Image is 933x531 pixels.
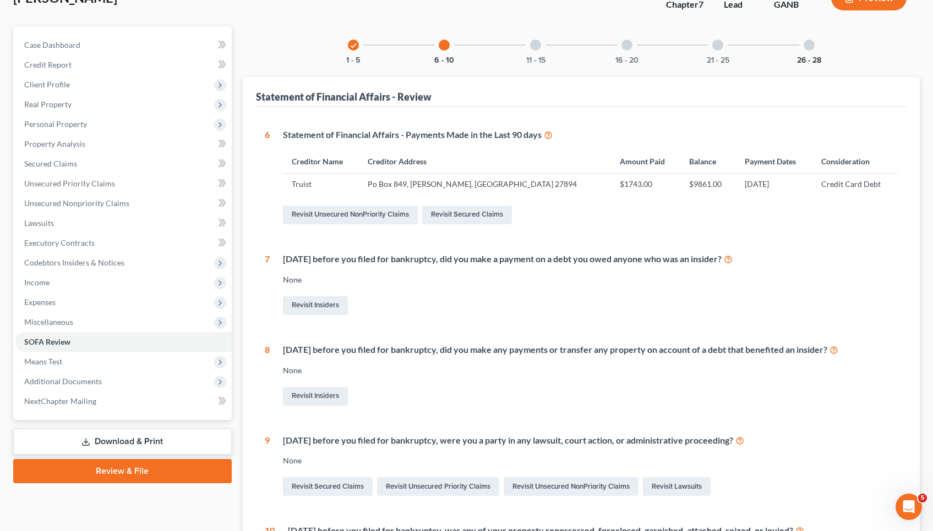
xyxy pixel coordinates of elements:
[283,274,898,285] div: None
[283,434,898,447] div: [DATE] before you filed for bankruptcy, were you a party in any lawsuit, court action, or adminis...
[434,57,454,64] button: 6 - 10
[504,477,639,496] a: Revisit Unsecured NonPriority Claims
[615,57,639,64] button: 16 - 20
[13,429,232,455] a: Download & Print
[643,477,711,496] a: Revisit Lawsuits
[797,57,821,64] button: 26 - 28
[24,198,129,208] span: Unsecured Nonpriority Claims
[24,40,80,49] span: Case Dashboard
[24,60,72,69] span: Credit Report
[24,80,70,89] span: Client Profile
[359,150,610,174] th: Creditor Address
[283,129,898,141] div: Statement of Financial Affairs - Payments Made in the Last 90 days
[377,477,499,496] a: Revisit Unsecured Priority Claims
[15,332,232,352] a: SOFA Review
[24,139,85,148] span: Property Analysis
[896,494,922,520] iframe: Intercom live chat
[283,296,348,315] a: Revisit Insiders
[283,387,348,406] a: Revisit Insiders
[611,174,680,195] td: $1743.00
[611,150,680,174] th: Amount Paid
[24,119,87,129] span: Personal Property
[350,42,357,49] i: check
[24,278,50,287] span: Income
[283,174,359,195] td: Truist
[265,129,270,226] div: 6
[24,317,73,327] span: Miscellaneous
[24,179,115,188] span: Unsecured Priority Claims
[283,150,359,174] th: Creditor Name
[24,297,56,307] span: Expenses
[265,344,270,408] div: 8
[24,258,124,267] span: Codebtors Insiders & Notices
[24,99,72,109] span: Real Property
[283,253,898,265] div: [DATE] before you filed for bankruptcy, did you make a payment on a debt you owed anyone who was ...
[422,206,512,224] a: Revisit Secured Claims
[15,213,232,233] a: Lawsuits
[24,159,77,168] span: Secured Claims
[15,233,232,253] a: Executory Contracts
[283,206,418,224] a: Revisit Unsecured NonPriority Claims
[346,57,360,64] button: 1 - 5
[812,150,898,174] th: Consideration
[918,494,927,502] span: 5
[15,134,232,154] a: Property Analysis
[680,150,736,174] th: Balance
[283,344,898,356] div: [DATE] before you filed for bankruptcy, did you make any payments or transfer any property on acc...
[24,396,96,406] span: NextChapter Mailing
[736,174,812,195] td: [DATE]
[283,365,898,376] div: None
[24,337,70,346] span: SOFA Review
[24,218,54,228] span: Lawsuits
[256,90,432,103] div: Statement of Financial Affairs - Review
[736,150,812,174] th: Payment Dates
[680,174,736,195] td: $9861.00
[359,174,610,195] td: Po Box 849, [PERSON_NAME], [GEOGRAPHIC_DATA] 27894
[283,477,373,496] a: Revisit Secured Claims
[15,35,232,55] a: Case Dashboard
[265,253,270,317] div: 7
[15,391,232,411] a: NextChapter Mailing
[24,357,62,366] span: Means Test
[526,57,545,64] button: 11 - 15
[265,434,270,499] div: 9
[15,174,232,193] a: Unsecured Priority Claims
[13,459,232,483] a: Review & File
[15,193,232,213] a: Unsecured Nonpriority Claims
[24,238,95,247] span: Executory Contracts
[707,57,729,64] button: 21 - 25
[15,154,232,174] a: Secured Claims
[283,455,898,466] div: None
[24,377,102,386] span: Additional Documents
[812,174,898,195] td: Credit Card Debt
[15,55,232,75] a: Credit Report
